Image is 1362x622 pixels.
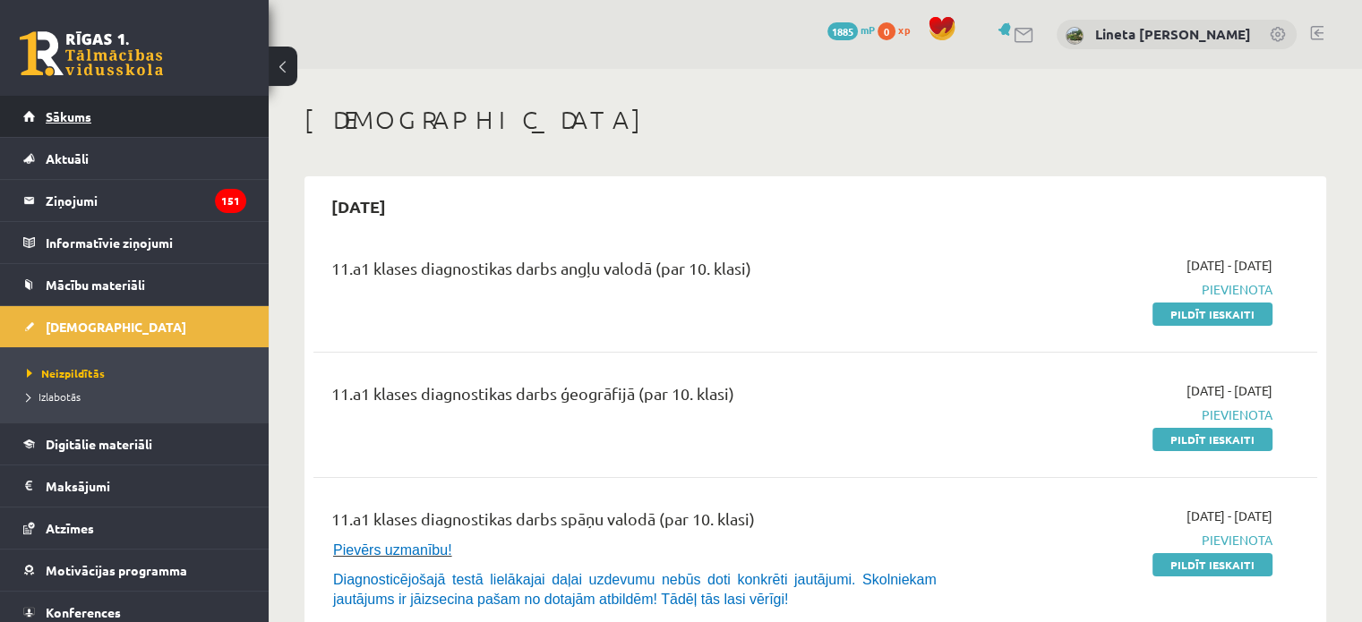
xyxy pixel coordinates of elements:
div: 11.a1 klases diagnostikas darbs spāņu valodā (par 10. klasi) [331,507,950,540]
legend: Ziņojumi [46,180,246,221]
span: [DATE] - [DATE] [1186,256,1272,275]
a: Atzīmes [23,507,246,549]
span: Konferences [46,604,121,620]
span: Pievienota [977,531,1272,550]
span: xp [898,22,910,37]
span: Pievienota [977,405,1272,424]
h1: [DEMOGRAPHIC_DATA] [304,105,1326,135]
span: Pievērs uzmanību! [333,542,452,558]
span: Aktuāli [46,150,89,166]
span: mP [861,22,875,37]
span: Sākums [46,108,91,124]
a: Pildīt ieskaiti [1152,302,1272,326]
a: Lineta [PERSON_NAME] [1095,25,1251,43]
span: Mācību materiāli [46,277,145,293]
div: 11.a1 klases diagnostikas darbs angļu valodā (par 10. klasi) [331,256,950,289]
span: 1885 [827,22,858,40]
a: Neizpildītās [27,365,251,381]
a: Rīgas 1. Tālmācības vidusskola [20,31,163,76]
span: [DEMOGRAPHIC_DATA] [46,319,186,335]
a: [DEMOGRAPHIC_DATA] [23,306,246,347]
legend: Informatīvie ziņojumi [46,222,246,263]
a: Sākums [23,96,246,137]
a: Pildīt ieskaiti [1152,553,1272,576]
span: Digitālie materiāli [46,436,152,452]
a: Motivācijas programma [23,550,246,591]
span: Diagnosticējošajā testā lielākajai daļai uzdevumu nebūs doti konkrēti jautājumi. Skolniekam jautā... [333,572,937,607]
span: Atzīmes [46,520,94,536]
span: Neizpildītās [27,366,105,380]
span: [DATE] - [DATE] [1186,381,1272,400]
span: Motivācijas programma [46,562,187,578]
a: Aktuāli [23,138,246,179]
a: Pildīt ieskaiti [1152,428,1272,451]
img: Lineta Linda Kokoreviča [1066,27,1084,45]
a: Informatīvie ziņojumi [23,222,246,263]
a: Digitālie materiāli [23,423,246,464]
a: Mācību materiāli [23,264,246,305]
span: 0 [878,22,895,40]
div: 11.a1 klases diagnostikas darbs ģeogrāfijā (par 10. klasi) [331,381,950,414]
span: Izlabotās [27,389,81,404]
i: 151 [215,189,246,213]
legend: Maksājumi [46,465,246,507]
h2: [DATE] [313,185,404,227]
a: Maksājumi [23,465,246,507]
a: Ziņojumi151 [23,180,246,221]
a: Izlabotās [27,388,251,405]
a: 0 xp [878,22,919,37]
span: [DATE] - [DATE] [1186,507,1272,525]
span: Pievienota [977,280,1272,299]
a: 1885 mP [827,22,875,37]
